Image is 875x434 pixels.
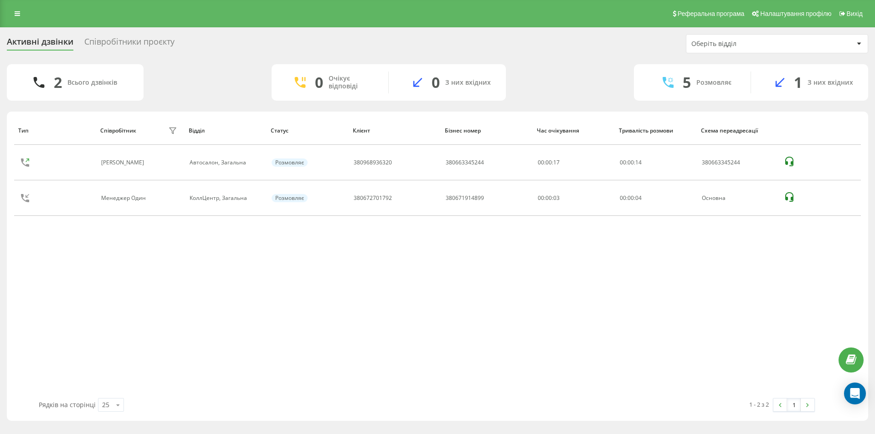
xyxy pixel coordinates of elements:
span: Рядків на сторінці [39,400,96,409]
div: 1 [794,74,802,91]
div: 380663345244 [702,159,774,166]
div: 380671914899 [446,195,484,201]
div: Тривалість розмови [619,128,692,134]
div: Тип [18,128,92,134]
span: 14 [635,158,642,166]
div: Активні дзвінки [7,37,73,51]
div: [PERSON_NAME] [101,159,146,166]
div: Автосалон, Загальна [190,159,262,166]
div: Всього дзвінків [67,79,117,87]
div: КоллЦентр, Загальна [190,195,262,201]
div: 2 [54,74,62,91]
div: З них вхідних [808,79,853,87]
span: 00 [628,194,634,202]
div: 380968936320 [354,159,392,166]
div: Оберіть відділ [691,40,800,48]
div: Співробітник [100,128,136,134]
div: 380672701792 [354,195,392,201]
div: Розмовляє [272,158,308,167]
div: 380663345244 [446,159,484,166]
div: Клієнт [353,128,436,134]
span: 04 [635,194,642,202]
div: 5 [683,74,691,91]
div: : : [620,195,642,201]
div: : : [620,159,642,166]
div: Очікує відповіді [329,75,375,90]
div: Розмовляє [696,79,731,87]
div: Розмовляє [272,194,308,202]
span: Налаштування профілю [760,10,831,17]
div: Статус [271,128,344,134]
span: Реферальна програма [678,10,745,17]
span: Вихід [847,10,863,17]
a: 1 [787,398,801,411]
div: Бізнес номер [445,128,528,134]
div: З них вхідних [445,79,491,87]
div: Співробітники проєкту [84,37,175,51]
div: 00:00:03 [538,195,610,201]
div: Менеджер Один [101,195,148,201]
div: 0 [432,74,440,91]
span: 00 [620,194,626,202]
div: Open Intercom Messenger [844,383,866,404]
div: Схема переадресації [701,128,774,134]
div: 0 [315,74,323,91]
div: 00:00:17 [538,159,610,166]
span: 00 [628,158,634,166]
div: Відділ [189,128,262,134]
div: Основна [702,195,774,201]
div: Час очікування [537,128,610,134]
div: 1 - 2 з 2 [749,400,769,409]
span: 00 [620,158,626,166]
div: 25 [102,400,109,409]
